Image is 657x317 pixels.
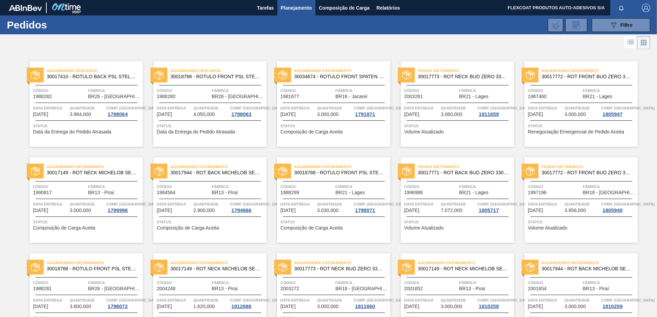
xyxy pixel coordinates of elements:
span: 30034674 - ROTULO FRONT SPATEN 330ML VBI25 [294,74,385,79]
span: Comp. Carga [601,105,654,111]
span: 2004248 [157,286,176,291]
span: 1988282 [33,94,52,99]
span: Código [404,279,457,286]
img: Logout [642,4,650,12]
span: Data entrega [528,297,563,304]
span: Data entrega [157,297,192,304]
span: Código [33,183,86,190]
span: 30017772 - ROT FRONT BUD ZERO 330ML 429 [542,74,632,79]
img: status [278,71,287,80]
img: status [155,167,164,176]
span: Aguardando Faturamento [542,259,638,266]
span: 06/09/2025 [157,304,172,309]
img: status [402,71,411,80]
span: Fábrica [583,87,636,94]
span: Comp. Carga [230,201,283,208]
span: Fábrica [88,279,141,286]
div: 1805717 [477,208,500,213]
span: 1984564 [157,190,176,195]
span: 2.900,000 [193,208,215,213]
div: Visão em Cards [637,36,650,49]
span: Código [157,279,210,286]
span: Código [528,279,581,286]
span: Aguardando Faturamento [170,259,267,266]
span: 20/08/2025 [528,112,543,117]
span: 2001652 [404,286,423,291]
span: 3.000,000 [317,304,338,309]
span: 1981677 [280,94,299,99]
span: Data entrega [157,105,192,111]
span: BR18 - Pernambuco [335,286,389,291]
div: 1798072 [106,304,129,309]
div: 1811660 [354,304,376,309]
img: status [402,167,411,176]
span: Status [404,219,512,225]
span: 13/09/2025 [528,304,543,309]
img: status [278,167,287,176]
span: Data entrega [33,297,68,304]
span: BR13 - Piraí [88,190,114,195]
span: Fábrica [212,87,265,94]
a: statusPedido em Trânsito30017773 - ROT NECK BUD ZERO 330ML 429Código2003261FábricaBR21 - LagesDat... [390,61,514,147]
img: status [526,71,535,80]
a: statusAguardando Descarga30018768 - ROTULO FRONT PSL STELLA P GOLD ND 330MLCódigo1988280FábricaBR... [143,61,267,147]
span: 7.072,000 [441,208,462,213]
span: 1988299 [280,190,299,195]
span: 26/08/2025 [157,208,172,213]
span: Aguardando Faturamento [294,259,390,266]
span: Comp. Carga [601,297,654,304]
span: Status [33,219,141,225]
span: 27/08/2025 [280,208,296,213]
h1: Pedidos [7,21,110,29]
a: Comp. [GEOGRAPHIC_DATA]1810258 [477,297,512,309]
span: 1988280 [157,94,176,99]
span: BR18 - Pernambuco [583,190,636,195]
span: 30/08/2025 [528,208,543,213]
span: Status [528,219,636,225]
span: Quantidade [193,201,229,208]
span: 30017149 - ROT NECK MICHELOB SEM GLUTEN 330ML 429 [47,170,137,175]
img: status [526,167,535,176]
span: 3.030,000 [317,208,338,213]
a: statusPedido em Trânsito30017772 - ROT FRONT BUD ZERO 330ML 429Código1997196FábricaBR18 - [GEOGRA... [514,157,638,243]
span: Data entrega [280,105,315,111]
span: Status [157,122,265,129]
span: Fábrica [459,279,512,286]
img: status [526,263,535,272]
span: Status [33,122,141,129]
div: 1798063 [230,111,253,117]
div: 1810258 [477,304,500,309]
a: Comp. [GEOGRAPHIC_DATA]1798063 [230,105,265,117]
span: Aguardando Faturamento [542,67,638,74]
span: Código [528,87,581,94]
span: Composição de Carga Aceita [33,225,95,231]
span: Comp. Carga [354,201,407,208]
span: Tarefas [257,4,274,12]
span: 30017772 - ROT FRONT BUD ZERO 330ML 429 [542,170,632,175]
span: Código [157,183,210,190]
span: Aguardando Faturamento [47,163,143,170]
span: 13/09/2025 [404,304,419,309]
img: status [402,263,411,272]
span: 1987460 [528,94,547,99]
span: 20/08/2025 [404,112,419,117]
span: 3.000,000 [565,304,586,309]
span: Status [280,219,389,225]
span: Código [404,183,457,190]
a: statusAguardando Faturamento30018768 - ROTULO FRONT PSL STELLA P GOLD ND 330MLCódigo1988299Fábric... [267,157,390,243]
span: Comp. Carga [230,105,283,111]
span: Código [33,279,86,286]
span: Quantidade [441,105,476,111]
span: Status [528,122,636,129]
button: Notificações [610,3,632,13]
span: Data entrega [528,201,563,208]
span: BR13 - Piraí [212,286,238,291]
span: Quantidade [70,105,105,111]
span: 30018768 - ROTULO FRONT PSL STELLA P GOLD ND 330ML [47,266,137,271]
span: Quantidade [70,201,105,208]
span: Código [157,87,210,94]
a: Comp. [GEOGRAPHIC_DATA]1798071 [354,201,389,213]
span: Fábrica [88,87,141,94]
a: statusAguardando Faturamento30017944 - ROT BACK MICHELOB SEM GLUTEN 330ML 429Código1984564Fábrica... [143,157,267,243]
span: Aguardando Faturamento [418,259,514,266]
